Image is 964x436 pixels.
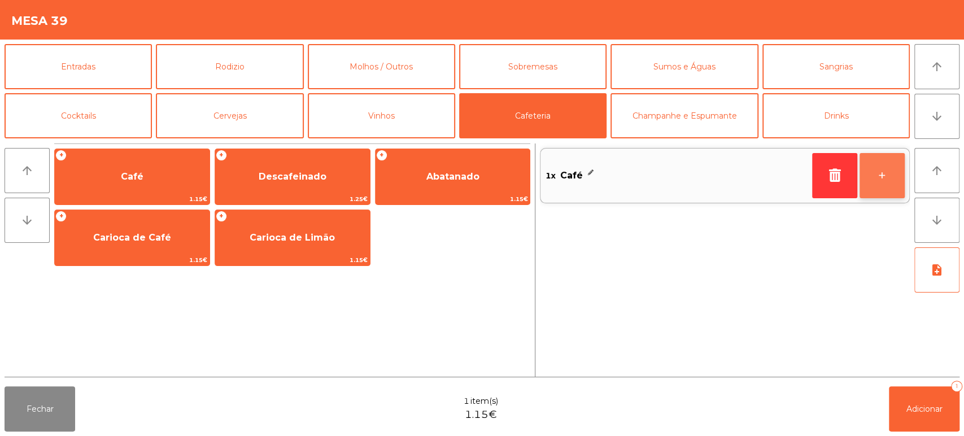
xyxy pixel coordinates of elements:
button: Drinks [762,93,910,138]
button: arrow_downward [914,94,959,139]
span: + [55,150,67,161]
button: Cafeteria [459,93,607,138]
span: 1.15€ [55,194,210,204]
button: arrow_upward [5,148,50,193]
button: Cocktails [5,93,152,138]
span: Carioca de Café [93,232,171,243]
span: Carioca de Limão [250,232,335,243]
i: arrow_downward [20,213,34,227]
span: 1x [545,167,555,184]
span: item(s) [470,395,498,407]
span: 1.25€ [215,194,370,204]
button: Cervejas [156,93,303,138]
span: Café [121,171,143,182]
button: arrow_upward [914,44,959,89]
i: arrow_upward [20,164,34,177]
button: Rodizio [156,44,303,89]
span: Café [560,167,582,184]
i: note_add [930,263,944,277]
span: 1 [464,395,469,407]
span: + [216,150,227,161]
button: Sumos e Águas [610,44,758,89]
button: Adicionar1 [889,386,959,431]
span: 1.15€ [55,255,210,265]
span: + [55,211,67,222]
span: 1.15€ [465,407,497,422]
span: Adicionar [906,404,943,414]
i: arrow_upward [930,60,944,73]
button: arrow_upward [914,148,959,193]
i: arrow_downward [930,110,944,123]
button: note_add [914,247,959,293]
span: 1.15€ [376,194,530,204]
span: Abatanado [426,171,479,182]
h4: Mesa 39 [11,12,68,29]
span: Descafeinado [259,171,326,182]
span: 1.15€ [215,255,370,265]
i: arrow_downward [930,213,944,227]
div: 1 [951,381,962,392]
button: arrow_downward [5,198,50,243]
button: Sobremesas [459,44,607,89]
button: arrow_downward [914,198,959,243]
button: + [860,153,905,198]
button: Vinhos [308,93,455,138]
span: + [376,150,387,161]
button: Molhos / Outros [308,44,455,89]
button: Champanhe e Espumante [610,93,758,138]
button: Sangrias [762,44,910,89]
button: Fechar [5,386,75,431]
span: + [216,211,227,222]
button: Entradas [5,44,152,89]
i: arrow_upward [930,164,944,177]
